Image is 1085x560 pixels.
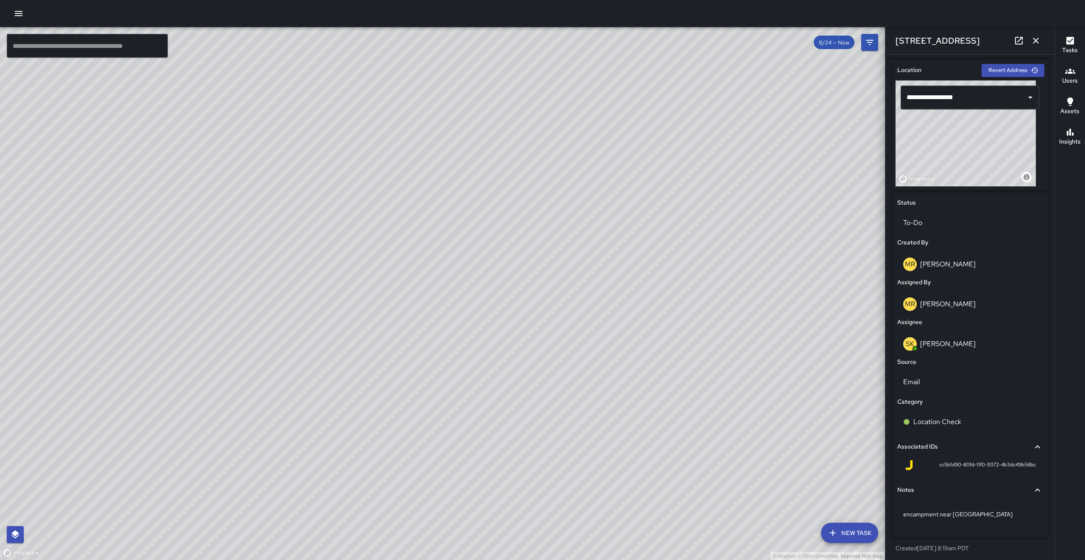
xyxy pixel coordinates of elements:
p: To-Do [903,218,1037,228]
p: Email [903,377,1037,387]
h6: Status [897,198,916,208]
p: [PERSON_NAME] [920,260,976,269]
span: cc5b1d90-80fd-11f0-9372-4b3dc49b58bc [939,461,1036,469]
p: encampment near [GEOGRAPHIC_DATA] [903,510,1037,518]
p: Location Check [913,417,961,427]
h6: Location [897,66,921,75]
h6: Assigned By [897,278,931,287]
p: [PERSON_NAME] [920,339,976,348]
button: Tasks [1055,30,1085,61]
h6: Source [897,358,916,367]
h6: Tasks [1062,46,1078,55]
h6: Insights [1059,137,1081,147]
p: Created [DATE] 8:19am PDT [896,544,1044,552]
p: SK [906,339,914,349]
span: 8/24 — Now [814,39,854,46]
button: Insights [1055,122,1085,152]
h6: Category [897,397,923,407]
button: Revert Address [982,64,1044,77]
h6: Users [1062,76,1078,86]
p: MR [905,259,915,269]
button: Open [1024,91,1036,103]
div: Associated IDs [897,437,1043,457]
button: Filters [861,34,878,51]
button: Assets [1055,91,1085,122]
button: Users [1055,61,1085,91]
h6: [STREET_ADDRESS] [896,34,980,47]
h6: Created By [897,238,928,247]
h6: Assets [1060,107,1079,116]
p: [PERSON_NAME] [920,299,976,308]
p: MR [905,299,915,309]
h6: Associated IDs [897,442,938,452]
h6: Notes [897,485,914,495]
h6: Assignee [897,318,922,327]
button: New Task [821,523,878,543]
div: Notes [897,480,1043,500]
